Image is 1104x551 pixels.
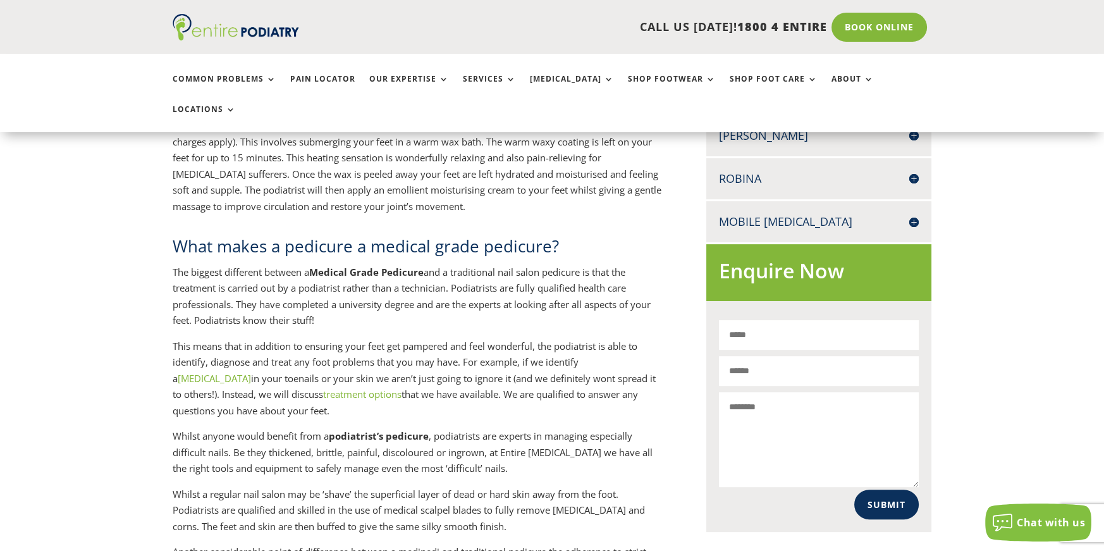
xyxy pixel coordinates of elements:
[737,19,827,34] span: 1800 4 ENTIRE
[173,235,665,264] h2: What makes a pedicure a medical grade pedicure?
[173,14,299,40] img: logo (1)
[173,118,665,214] p: As part of your ‘Medi Pedi’ service you have the option to add on a paraffin wax foot treatment (...
[628,75,716,102] a: Shop Footwear
[173,30,299,43] a: Entire Podiatry
[1017,516,1085,529] span: Chat with us
[178,372,251,385] a: [MEDICAL_DATA]
[719,128,919,144] h4: [PERSON_NAME]
[348,19,827,35] p: CALL US [DATE]!
[329,430,429,442] strong: podiatrist’s pedicure
[309,266,424,278] strong: Medical Grade Pedicure
[173,264,665,338] p: The biggest different between a and a traditional nail salon pedicure is that the treatment is ca...
[173,486,665,545] p: Whilst a regular nail salon may be ‘shave’ the superficial layer of dead or hard skin away from t...
[530,75,614,102] a: [MEDICAL_DATA]
[854,490,919,519] button: Submit
[831,75,874,102] a: About
[173,75,276,102] a: Common Problems
[831,13,927,42] a: Book Online
[719,257,919,292] h2: Enquire Now
[323,388,402,400] a: treatment options
[173,428,665,486] p: Whilst anyone would benefit from a , podiatrists are experts in managing especially difficult nai...
[719,171,919,187] h4: Robina
[369,75,449,102] a: Our Expertise
[290,75,355,102] a: Pain Locator
[173,105,236,132] a: Locations
[173,338,665,429] p: This means that in addition to ensuring your feet get pampered and feel wonderful, the podiatrist...
[463,75,516,102] a: Services
[985,504,1091,542] button: Chat with us
[719,214,919,230] h4: Mobile [MEDICAL_DATA]
[730,75,818,102] a: Shop Foot Care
